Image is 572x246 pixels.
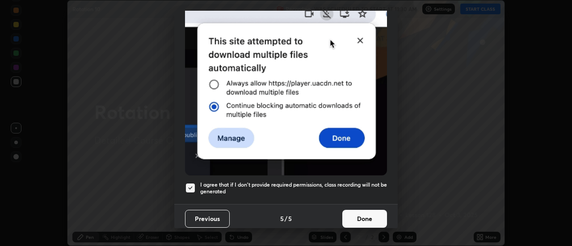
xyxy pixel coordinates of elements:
h4: 5 [280,214,284,223]
button: Previous [185,210,230,228]
button: Done [342,210,387,228]
h4: 5 [288,214,292,223]
h5: I agree that if I don't provide required permissions, class recording will not be generated [200,181,387,195]
h4: / [285,214,287,223]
